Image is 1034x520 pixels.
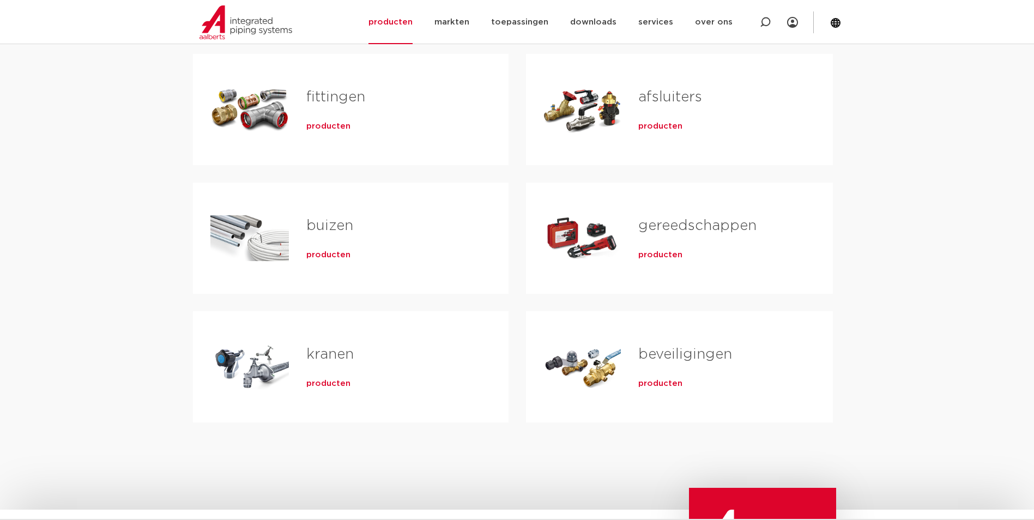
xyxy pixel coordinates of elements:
a: fittingen [306,90,365,104]
a: afsluiters [638,90,702,104]
a: buizen [306,219,353,233]
a: producten [306,250,350,261]
a: producten [638,378,682,389]
a: gereedschappen [638,219,757,233]
a: producten [638,250,682,261]
a: beveiligingen [638,347,732,361]
a: kranen [306,347,354,361]
a: producten [638,121,682,132]
a: producten [306,121,350,132]
a: producten [306,378,350,389]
